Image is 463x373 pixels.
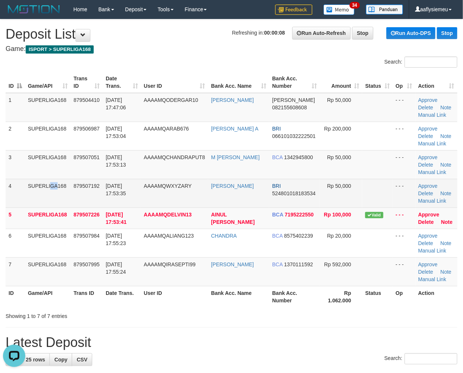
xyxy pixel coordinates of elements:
[6,309,187,320] div: Showing 1 to 7 of 7 entries
[418,126,438,132] a: Approve
[324,261,351,267] span: Rp 592,000
[25,93,71,122] td: SUPERLIGA168
[141,286,208,307] th: User ID
[418,154,438,160] a: Approve
[269,72,320,93] th: Bank Acc. Number: activate to sort column ascending
[272,183,281,189] span: BRI
[6,72,25,93] th: ID: activate to sort column descending
[441,190,452,196] a: Note
[71,72,103,93] th: Trans ID: activate to sort column ascending
[418,183,438,189] a: Approve
[362,72,393,93] th: Status: activate to sort column ascending
[324,212,351,218] span: Rp 100,000
[324,4,355,15] img: Button%20Memo.svg
[292,27,351,39] a: Run Auto-Refresh
[393,229,415,257] td: - - -
[74,212,100,218] span: 879507226
[418,133,433,139] a: Delete
[232,30,285,36] span: Refreshing in:
[211,126,259,132] a: [PERSON_NAME] A
[211,183,254,189] a: [PERSON_NAME]
[74,183,100,189] span: 879507192
[320,72,362,93] th: Amount: activate to sort column ascending
[6,286,25,307] th: ID
[74,126,100,132] span: 879506987
[393,72,415,93] th: Op: activate to sort column ascending
[71,286,103,307] th: Trans ID
[211,261,254,267] a: [PERSON_NAME]
[284,233,313,239] span: Copy 8575402239 to clipboard
[77,357,87,363] span: CSV
[6,208,25,229] td: 5
[25,208,71,229] td: SUPERLIGA168
[6,45,457,53] h4: Game:
[393,208,415,229] td: - - -
[272,190,316,196] span: Copy 524801018183534 to clipboard
[418,233,438,239] a: Approve
[320,286,362,307] th: Rp 1.062.000
[72,353,92,366] a: CSV
[418,104,433,110] a: Delete
[3,3,25,25] button: Open LiveChat chat widget
[25,229,71,257] td: SUPERLIGA168
[144,212,192,218] span: AAAAMQDELVIN13
[6,4,62,15] img: MOTION_logo.png
[437,27,457,39] a: Stop
[418,269,433,275] a: Delete
[144,154,205,160] span: AAAAMQCHANDRAPUT8
[106,154,126,168] span: [DATE] 17:53:13
[6,229,25,257] td: 6
[352,27,373,39] a: Stop
[25,72,71,93] th: Game/API: activate to sort column ascending
[385,57,457,68] label: Search:
[26,45,94,54] span: ISPORT > SUPERLIGA168
[25,122,71,150] td: SUPERLIGA168
[144,261,196,267] span: AAAAMQIRASEPTI99
[418,97,438,103] a: Approve
[415,286,457,307] th: Action
[6,335,457,350] h1: Latest Deposit
[441,133,452,139] a: Note
[272,97,315,103] span: [PERSON_NAME]
[418,169,447,175] a: Manual Link
[272,126,281,132] span: BRI
[327,233,351,239] span: Rp 20,000
[106,212,126,225] span: [DATE] 17:53:41
[393,93,415,122] td: - - -
[272,154,283,160] span: BCA
[405,57,457,68] input: Search:
[272,133,316,139] span: Copy 066101032222501 to clipboard
[272,261,283,267] span: BCA
[144,126,189,132] span: AAAAMQARAB676
[393,122,415,150] td: - - -
[393,257,415,286] td: - - -
[366,4,403,15] img: panduan.png
[264,30,285,36] strong: 00:00:08
[365,212,383,218] span: Valid transaction
[386,27,435,39] a: Run Auto-DPS
[106,126,126,139] span: [DATE] 17:53:04
[418,162,433,168] a: Delete
[6,179,25,208] td: 4
[49,353,72,366] a: Copy
[362,286,393,307] th: Status
[327,97,351,103] span: Rp 50,000
[103,286,141,307] th: Date Trans.
[144,183,192,189] span: AAAAMQWXYZARY
[6,27,457,42] h1: Deposit List
[25,150,71,179] td: SUPERLIGA168
[106,233,126,246] span: [DATE] 17:55:23
[74,261,100,267] span: 879507995
[208,72,269,93] th: Bank Acc. Name: activate to sort column ascending
[418,190,433,196] a: Delete
[6,122,25,150] td: 2
[144,97,198,103] span: AAAAMQODERGAR10
[272,104,307,110] span: Copy 082155608608 to clipboard
[6,93,25,122] td: 1
[211,97,254,103] a: [PERSON_NAME]
[74,97,100,103] span: 879504410
[393,179,415,208] td: - - -
[284,154,313,160] span: Copy 1342945800 to clipboard
[441,240,452,246] a: Note
[405,353,457,364] input: Search:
